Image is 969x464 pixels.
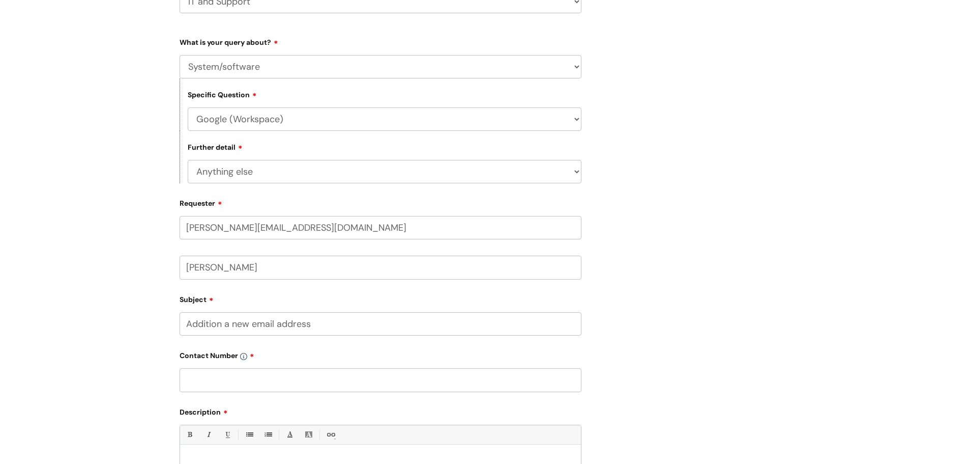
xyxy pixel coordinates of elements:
a: • Unordered List (Ctrl-Shift-7) [243,428,255,441]
a: Link [324,428,337,441]
label: Requester [180,196,581,208]
input: Email [180,216,581,239]
a: Bold (Ctrl-B) [183,428,196,441]
label: Contact Number [180,348,581,360]
input: Your Name [180,256,581,279]
label: Subject [180,292,581,304]
label: Further detail [188,142,243,152]
img: info-icon.svg [240,353,247,360]
a: 1. Ordered List (Ctrl-Shift-8) [261,428,274,441]
label: Description [180,404,581,417]
a: Italic (Ctrl-I) [202,428,215,441]
a: Underline(Ctrl-U) [221,428,233,441]
a: Font Color [283,428,296,441]
label: Specific Question [188,89,257,99]
label: What is your query about? [180,35,581,47]
a: Back Color [302,428,315,441]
